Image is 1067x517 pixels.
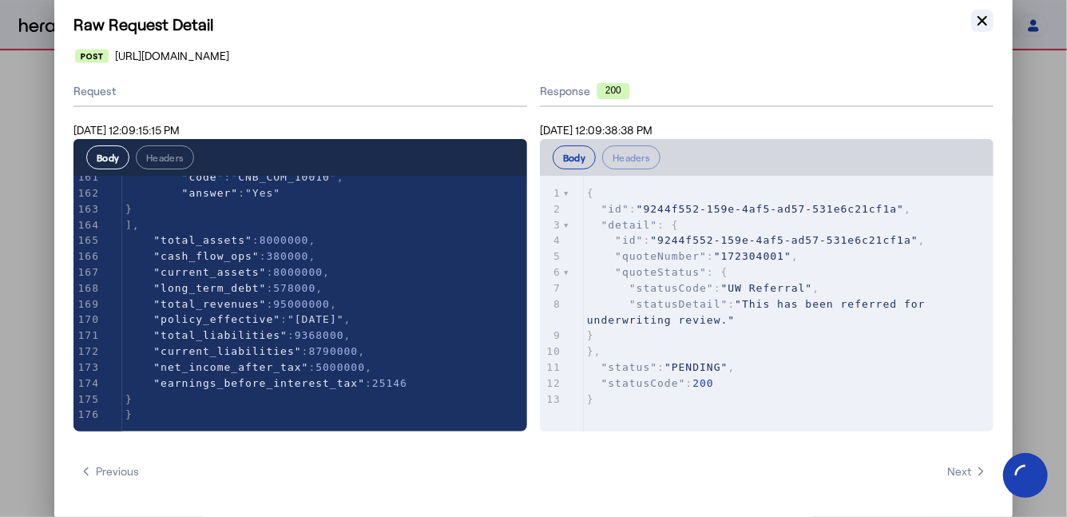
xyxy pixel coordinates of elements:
[615,250,707,262] span: "quoteNumber"
[267,250,309,262] span: 380000
[309,345,359,357] span: 8790000
[125,234,315,246] span: : ,
[372,377,407,389] span: 25146
[273,282,315,294] span: 578000
[587,282,819,294] span: : ,
[153,250,259,262] span: "cash_flow_ops"
[73,360,101,376] div: 173
[629,282,714,294] span: "statusCode"
[295,329,344,341] span: 9368000
[125,298,337,310] span: : ,
[587,329,594,341] span: }
[587,298,933,326] span: "This has been referred for underwriting review."
[153,282,266,294] span: "long_term_debt"
[587,345,601,357] span: },
[86,145,129,169] button: Body
[125,361,372,373] span: : ,
[587,250,799,262] span: : ,
[73,13,994,35] h1: Raw Request Detail
[73,407,101,423] div: 176
[153,329,288,341] span: "total_liabilities"
[153,266,266,278] span: "current_assets"
[540,185,563,201] div: 1
[73,249,101,264] div: 166
[587,187,594,199] span: {
[615,234,643,246] span: "id"
[540,376,563,392] div: 12
[540,217,563,233] div: 3
[125,219,140,231] span: ],
[73,376,101,392] div: 174
[153,345,301,357] span: "current_liabilities"
[540,264,563,280] div: 6
[125,408,133,420] span: }
[650,234,918,246] span: "9244f552-159e-4af5-ad57-531e6c21cf1a"
[73,312,101,328] div: 170
[540,360,563,376] div: 11
[125,282,323,294] span: : ,
[125,171,344,183] span: : ,
[73,185,101,201] div: 162
[153,313,280,325] span: "policy_effective"
[587,219,679,231] span: : {
[260,234,309,246] span: 8000000
[80,463,139,479] span: Previous
[605,85,621,96] text: 200
[540,201,563,217] div: 2
[73,296,101,312] div: 169
[587,203,911,215] span: : ,
[664,361,728,373] span: "PENDING"
[182,187,239,199] span: "answer"
[125,345,365,357] span: : ,
[540,344,563,360] div: 10
[73,169,101,185] div: 161
[125,266,330,278] span: : ,
[245,187,280,199] span: "Yes"
[125,393,133,405] span: }
[540,123,652,137] span: [DATE] 12:09:38:38 PM
[115,48,229,64] span: [URL][DOMAIN_NAME]
[637,203,904,215] span: "9244f552-159e-4af5-ad57-531e6c21cf1a"
[73,344,101,360] div: 172
[125,377,407,389] span: :
[153,298,266,310] span: "total_revenues"
[125,329,351,341] span: : ,
[587,298,933,326] span: :
[692,377,713,389] span: 200
[73,264,101,280] div: 167
[153,234,252,246] span: "total_assets"
[540,83,994,99] div: Response
[587,266,728,278] span: : {
[721,282,813,294] span: "UW Referral"
[587,377,714,389] span: :
[540,249,563,264] div: 5
[153,361,308,373] span: "net_income_after_tax"
[540,280,563,296] div: 7
[125,187,280,199] span: :
[125,313,351,325] span: : ,
[941,457,994,486] button: Next
[587,234,926,246] span: : ,
[540,392,563,408] div: 13
[73,201,101,217] div: 163
[73,123,180,137] span: [DATE] 12:09:15:15 PM
[315,361,365,373] span: 5000000
[602,145,660,169] button: Headers
[587,393,594,405] span: }
[73,392,101,408] div: 175
[231,171,336,183] span: "CNB_COM_10010"
[273,266,323,278] span: 8000000
[73,457,145,486] button: Previous
[601,219,658,231] span: "detail"
[136,145,194,169] button: Headers
[73,328,101,344] div: 171
[947,463,987,479] span: Next
[540,328,563,344] div: 9
[273,298,330,310] span: 95000000
[182,171,224,183] span: "code"
[615,266,707,278] span: "quoteStatus"
[73,77,527,107] div: Request
[73,280,101,296] div: 168
[601,377,686,389] span: "statusCode"
[540,233,563,249] div: 4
